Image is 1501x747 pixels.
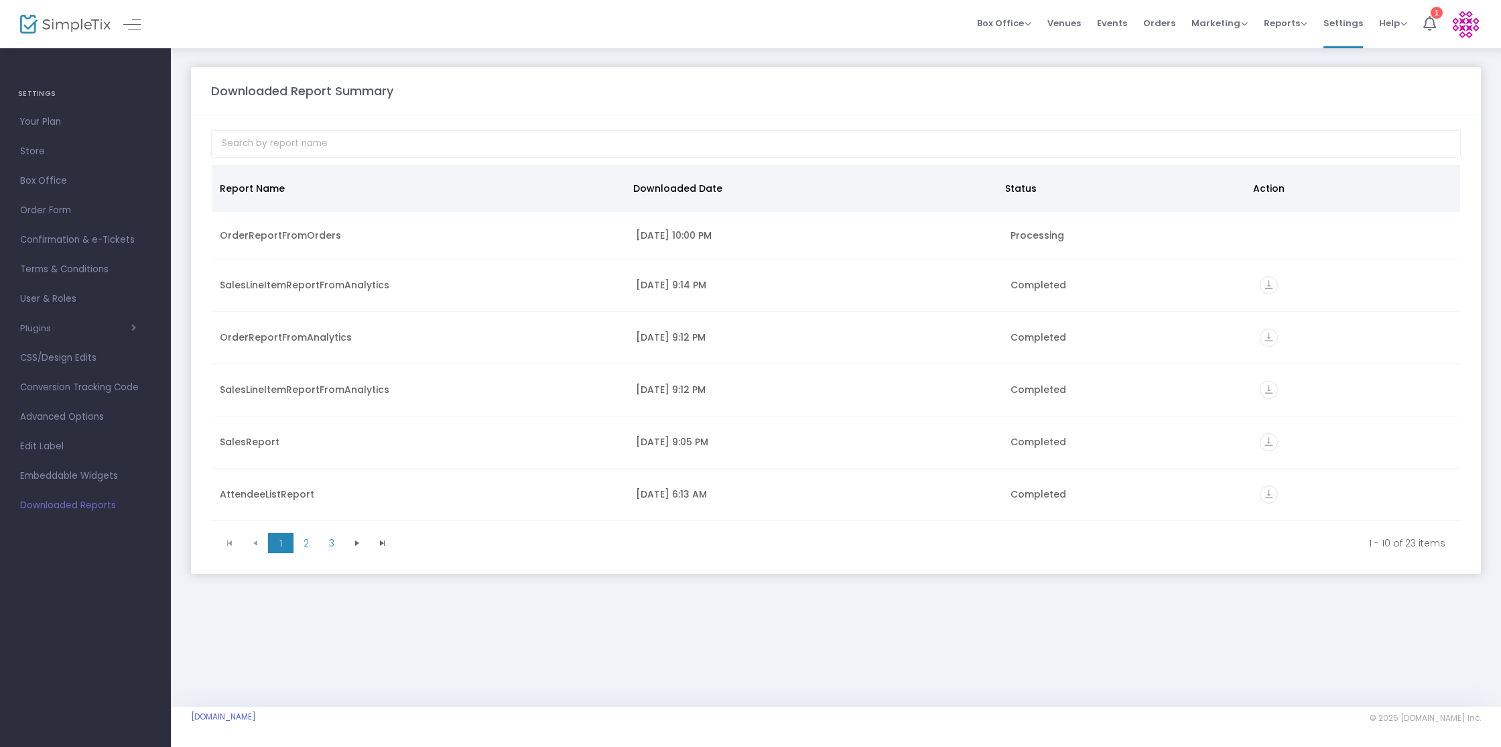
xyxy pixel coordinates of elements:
span: Page 1 [268,533,293,553]
span: User & Roles [20,290,151,308]
a: vertical_align_bottom [1260,280,1278,294]
i: vertical_align_bottom [1260,433,1278,451]
th: Downloaded Date [625,165,997,212]
div: 1 [1431,7,1443,19]
span: Box Office [20,172,151,190]
span: Terms & Conditions [20,261,151,278]
span: Go to the last page [370,533,395,553]
div: Completed [1010,383,1244,396]
span: Downloaded Reports [20,497,151,514]
i: vertical_align_bottom [1260,381,1278,399]
span: Box Office [977,17,1031,30]
div: OrderReportFromOrders [220,229,620,242]
kendo-pager-info: 1 - 10 of 23 items [405,536,1445,550]
div: SalesLineItemReportFromAnalytics [220,278,620,292]
span: Conversion Tracking Code [20,379,151,396]
span: © 2025 [DOMAIN_NAME] Inc. [1370,713,1481,724]
div: Completed [1010,487,1244,501]
div: https://go.SimpleTix.com/5vph7 [1260,485,1452,504]
th: Action [1245,165,1452,212]
div: Data table [212,165,1460,527]
div: SalesLineItemReportFromAnalytics [220,383,620,396]
i: vertical_align_bottom [1260,276,1278,294]
span: Edit Label [20,438,151,455]
span: Go to the last page [377,538,388,549]
div: Completed [1010,435,1244,449]
span: Venues [1047,6,1081,40]
button: Plugins [20,323,136,334]
span: Your Plan [20,113,151,131]
span: Orders [1143,6,1175,40]
div: 8/21/2025 10:00 PM [636,229,994,242]
span: Reports [1264,17,1307,30]
span: Go to the next page [344,533,370,553]
div: OrderReportFromAnalytics [220,331,620,344]
input: Search by report name [211,130,1461,158]
h4: SETTINGS [18,80,153,107]
div: AttendeeListReport [220,487,620,501]
div: Processing [1010,229,1244,242]
div: 7/26/2025 9:05 PM [636,435,994,449]
span: CSS/Design Edits [20,349,151,367]
div: 7/26/2025 9:12 PM [636,331,994,344]
div: https://go.SimpleTix.com/i112p [1260,276,1452,294]
a: vertical_align_bottom [1260,333,1278,346]
a: [DOMAIN_NAME] [191,711,256,722]
span: Advanced Options [20,408,151,426]
span: Go to the next page [352,538,363,549]
i: vertical_align_bottom [1260,485,1278,504]
span: Events [1097,6,1127,40]
div: https://go.SimpleTix.com/8aywh [1260,329,1452,347]
a: vertical_align_bottom [1260,385,1278,398]
div: 7/24/2025 6:13 AM [636,487,994,501]
span: Page 3 [319,533,344,553]
div: Completed [1010,278,1244,292]
div: https://go.SimpleTix.com/110e1 [1260,381,1452,399]
span: Help [1379,17,1407,30]
div: Completed [1010,331,1244,344]
th: Report Name [212,165,625,212]
span: Confirmation & e-Tickets [20,231,151,249]
div: 7/26/2025 9:12 PM [636,383,994,396]
div: https://go.SimpleTix.com/wqls1 [1260,433,1452,451]
span: Order Form [20,202,151,219]
span: Page 2 [293,533,319,553]
div: SalesReport [220,435,620,449]
div: 7/26/2025 9:14 PM [636,278,994,292]
m-panel-title: Downloaded Report Summary [211,82,393,100]
th: Status [997,165,1245,212]
i: vertical_align_bottom [1260,329,1278,347]
span: Settings [1323,6,1363,40]
span: Embeddable Widgets [20,467,151,485]
a: vertical_align_bottom [1260,437,1278,451]
span: Marketing [1191,17,1248,30]
a: vertical_align_bottom [1260,490,1278,503]
span: Store [20,143,151,160]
